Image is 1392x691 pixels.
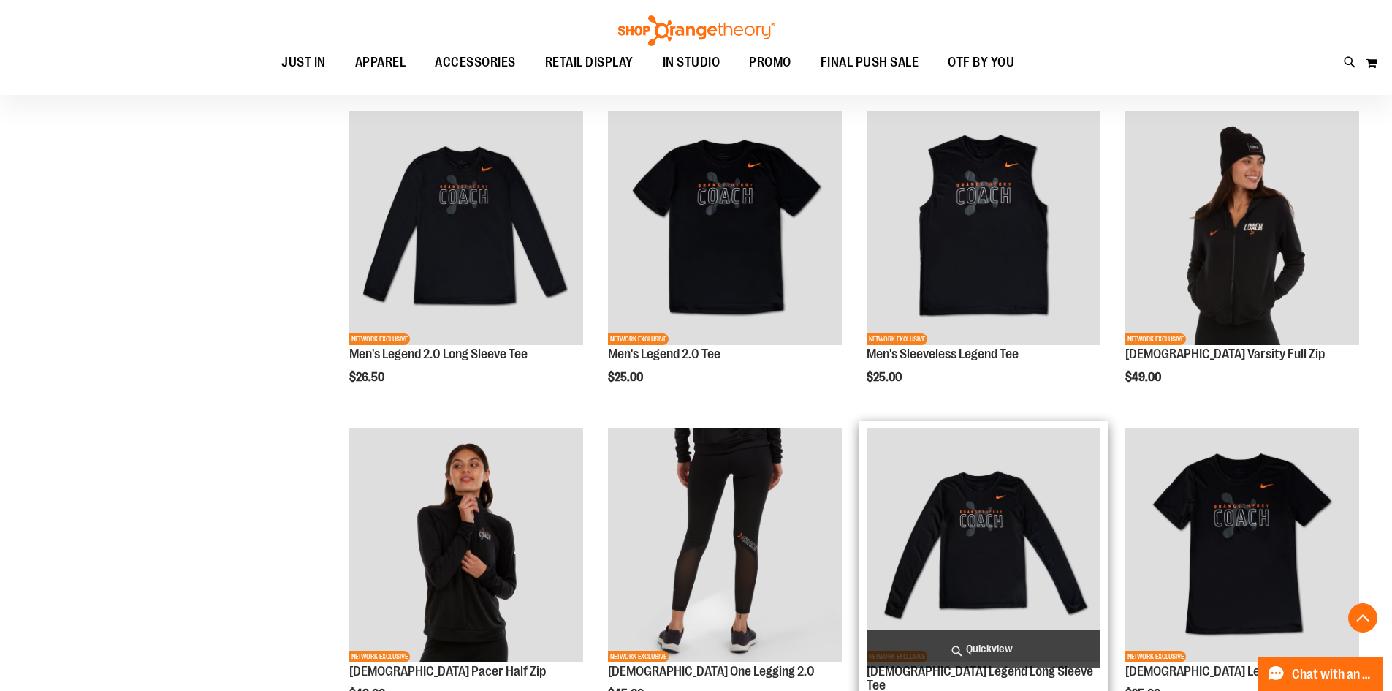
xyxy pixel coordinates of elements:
[601,104,849,421] div: product
[1348,603,1377,633] button: Back To Top
[749,46,791,79] span: PROMO
[349,347,528,361] a: Men's Legend 2.0 Long Sleeve Tee
[1118,104,1366,421] div: product
[608,347,720,361] a: Men's Legend 2.0 Tee
[867,371,904,384] span: $25.00
[349,333,410,345] span: NETWORK EXCLUSIVE
[349,111,583,345] img: OTF Mens Coach FA23 Legend 2.0 LS Tee - Black primary image
[435,46,516,79] span: ACCESSORIES
[349,111,583,347] a: OTF Mens Coach FA23 Legend 2.0 LS Tee - Black primary imageNETWORK EXCLUSIVE
[821,46,919,79] span: FINAL PUSH SALE
[1125,428,1359,665] a: OTF Ladies Coach FA23 Legend SS Tee - Black primary imageNETWORK EXCLUSIVE
[1258,657,1384,691] button: Chat with an Expert
[355,46,406,79] span: APPAREL
[859,104,1108,421] div: product
[1125,371,1163,384] span: $49.00
[1292,668,1374,681] span: Chat with an Expert
[867,428,1100,665] a: OTF Ladies Coach FA23 Legend LS Tee - Black primary imageNETWORK EXCLUSIVE
[608,428,842,665] a: OTF Ladies Coach FA23 One Legging 2.0 - Black primary imageNETWORK EXCLUSIVE
[1125,428,1359,662] img: OTF Ladies Coach FA23 Legend SS Tee - Black primary image
[349,371,387,384] span: $26.50
[616,15,777,46] img: Shop Orangetheory
[608,664,815,679] a: [DEMOGRAPHIC_DATA] One Legging 2.0
[1125,111,1359,345] img: OTF Ladies Coach FA23 Varsity Full Zip - Black primary image
[545,46,634,79] span: RETAIL DISPLAY
[608,371,645,384] span: $25.00
[608,333,669,345] span: NETWORK EXCLUSIVE
[608,651,669,662] span: NETWORK EXCLUSIVE
[608,111,842,345] img: OTF Mens Coach FA23 Legend 2.0 SS Tee - Black primary image
[867,428,1100,662] img: OTF Ladies Coach FA23 Legend LS Tee - Black primary image
[663,46,720,79] span: IN STUDIO
[349,428,583,665] a: OTF Ladies Coach FA23 Pacer Half Zip - Black primary imageNETWORK EXCLUSIVE
[1125,333,1186,345] span: NETWORK EXCLUSIVE
[867,630,1100,668] a: Quickview
[608,111,842,347] a: OTF Mens Coach FA23 Legend 2.0 SS Tee - Black primary imageNETWORK EXCLUSIVE
[349,428,583,662] img: OTF Ladies Coach FA23 Pacer Half Zip - Black primary image
[867,347,1019,361] a: Men's Sleeveless Legend Tee
[608,428,842,662] img: OTF Ladies Coach FA23 One Legging 2.0 - Black primary image
[1125,347,1325,361] a: [DEMOGRAPHIC_DATA] Varsity Full Zip
[1125,111,1359,347] a: OTF Ladies Coach FA23 Varsity Full Zip - Black primary imageNETWORK EXCLUSIVE
[342,104,590,421] div: product
[867,111,1100,345] img: OTF Mens Coach FA23 Legend Sleeveless Tee - Black primary image
[867,111,1100,347] a: OTF Mens Coach FA23 Legend Sleeveless Tee - Black primary imageNETWORK EXCLUSIVE
[281,46,326,79] span: JUST IN
[349,651,410,662] span: NETWORK EXCLUSIVE
[349,664,546,679] a: [DEMOGRAPHIC_DATA] Pacer Half Zip
[1125,651,1186,662] span: NETWORK EXCLUSIVE
[1125,664,1307,679] a: [DEMOGRAPHIC_DATA] Legend Tee
[867,333,927,345] span: NETWORK EXCLUSIVE
[948,46,1014,79] span: OTF BY YOU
